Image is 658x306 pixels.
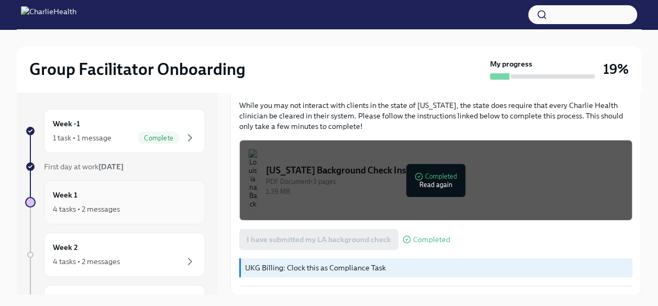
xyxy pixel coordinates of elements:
[53,242,78,253] h6: Week 2
[25,109,205,153] a: Week -11 task • 1 messageComplete
[53,189,77,201] h6: Week 1
[245,263,628,273] p: UKG Billing: Clock this as Compliance Task
[138,134,180,142] span: Complete
[25,180,205,224] a: Week 14 tasks • 2 messages
[53,133,111,143] div: 1 task • 1 message
[53,118,80,129] h6: Week -1
[25,233,205,277] a: Week 24 tasks • 2 messages
[266,177,623,187] div: PDF Document • 3 pages
[21,6,76,23] img: CharlieHealth
[98,162,124,171] strong: [DATE]
[490,59,532,69] strong: My progress
[239,100,632,132] p: While you may not interact with clients in the state of [US_STATE], the state does require that e...
[413,236,450,244] span: Completed
[248,149,258,212] img: Louisiana Background Check Instructions
[29,59,246,80] h2: Group Facilitator Onboarding
[44,162,124,171] span: First day at work
[266,164,623,177] div: [US_STATE] Background Check Instructions
[53,204,120,214] div: 4 tasks • 2 messages
[239,140,632,221] button: [US_STATE] Background Check InstructionsPDF Document•3 pages1.39 MBCompletedRead again
[53,256,120,267] div: 4 tasks • 2 messages
[25,161,205,172] a: First day at work[DATE]
[603,60,629,79] h3: 19%
[266,187,623,196] div: 1.39 MB
[53,294,78,305] h6: Week 3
